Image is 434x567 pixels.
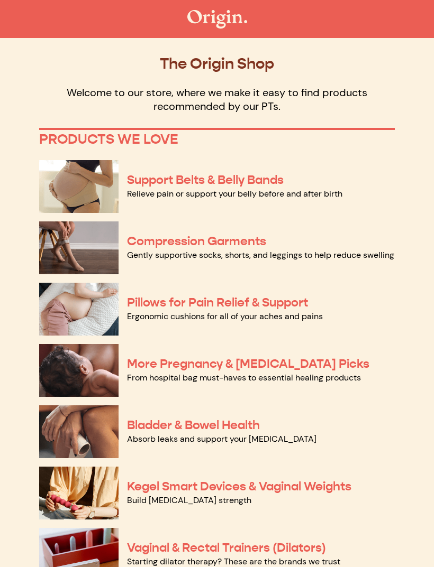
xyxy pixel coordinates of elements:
a: Bladder & Bowel Health [127,417,260,433]
a: Support Belts & Belly Bands [127,172,284,188]
img: Kegel Smart Devices & Vaginal Weights [39,467,119,519]
img: More Pregnancy & Postpartum Picks [39,344,119,397]
a: Relieve pain or support your belly before and after birth [127,188,342,199]
a: Gently supportive socks, shorts, and leggings to help reduce swelling [127,249,394,261]
a: Vaginal & Rectal Trainers (Dilators) [127,540,326,555]
a: Pillows for Pain Relief & Support [127,295,308,310]
a: Build [MEDICAL_DATA] strength [127,495,251,506]
a: Absorb leaks and support your [MEDICAL_DATA] [127,433,317,444]
a: Kegel Smart Devices & Vaginal Weights [127,479,351,494]
p: The Origin Shop [39,55,395,73]
a: More Pregnancy & [MEDICAL_DATA] Picks [127,356,369,371]
a: From hospital bag must-haves to essential healing products [127,372,361,383]
img: Compression Garments [39,221,119,274]
a: Starting dilator therapy? These are the brands we trust [127,556,340,567]
img: The Origin Shop [187,10,247,29]
a: Compression Garments [127,234,266,249]
a: Ergonomic cushions for all of your aches and pains [127,311,323,322]
img: Bladder & Bowel Health [39,405,119,458]
p: PRODUCTS WE LOVE [39,131,395,147]
img: Pillows for Pain Relief & Support [39,283,119,336]
p: Welcome to our store, where we make it easy to find products recommended by our PTs. [39,86,395,113]
img: Support Belts & Belly Bands [39,160,119,213]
